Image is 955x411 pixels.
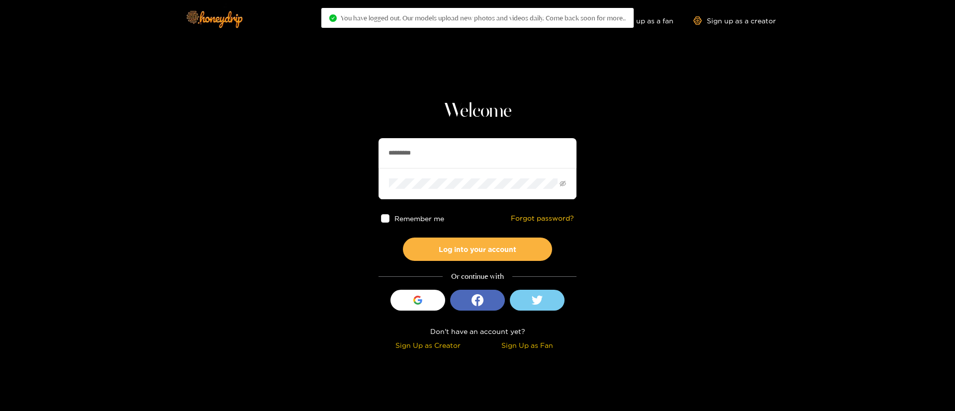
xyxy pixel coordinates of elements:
div: Don't have an account yet? [379,326,576,337]
h1: Welcome [379,99,576,123]
button: Log into your account [403,238,552,261]
a: Sign up as a fan [605,16,673,25]
span: eye-invisible [560,180,566,187]
span: Remember me [394,215,444,222]
a: Sign up as a creator [693,16,776,25]
div: Sign Up as Fan [480,339,574,351]
span: You have logged out. Our models upload new photos and videos daily. Come back soon for more.. [341,14,626,22]
div: Sign Up as Creator [381,339,475,351]
a: Forgot password? [511,214,574,223]
span: check-circle [329,14,337,22]
div: Or continue with [379,271,576,282]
